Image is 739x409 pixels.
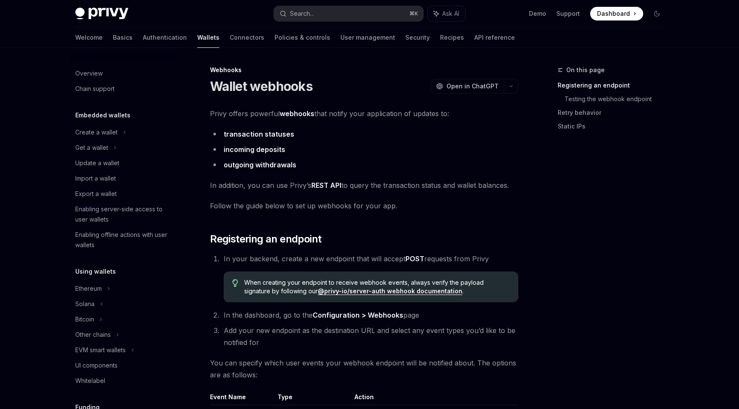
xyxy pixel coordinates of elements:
[210,357,518,381] span: You can specify which user events your webhook endpoint will be notified about. The options are a...
[210,66,518,74] div: Webhooks
[210,179,518,191] span: In addition, you can use Privy’s to query the transaction status and wallet balances.
[75,158,119,168] div: Update a wallet
[224,161,296,169] a: outgoing withdrawals
[75,330,111,340] div: Other chains
[75,8,128,20] img: dark logo
[68,202,178,227] a: Enabling server-side access to user wallets
[210,79,313,94] h1: Wallet webhooks
[210,200,518,212] span: Follow the guide below to set up webhooks for your app.
[566,65,605,75] span: On this page
[75,376,105,386] div: Whitelabel
[75,143,108,153] div: Get a wallet
[75,68,103,79] div: Overview
[75,173,116,184] div: Import a wallet
[75,84,115,94] div: Chain support
[446,82,499,91] span: Open in ChatGPT
[68,81,178,96] a: Chain support
[274,6,423,21] button: Search...⌘K
[442,9,459,18] span: Ask AI
[474,27,515,48] a: API reference
[75,204,173,225] div: Enabling server-side access to user wallets
[405,254,424,263] strong: POST
[244,278,510,295] span: When creating your endpoint to receive webhook events, always verify the payload signature by fol...
[650,7,664,20] button: Toggle dark mode
[232,279,238,287] svg: Tip
[275,27,330,48] a: Policies & controls
[210,393,274,405] th: Event Name
[75,299,95,309] div: Solana
[313,311,403,319] strong: Configuration > Webhooks
[590,7,643,20] a: Dashboard
[405,27,430,48] a: Security
[290,9,314,19] div: Search...
[431,79,504,93] button: Open in ChatGPT
[351,393,518,405] th: Action
[556,9,580,18] a: Support
[68,66,178,81] a: Overview
[68,186,178,202] a: Export a wallet
[68,227,178,253] a: Enabling offline actions with user wallets
[210,232,321,246] span: Registering an endpoint
[75,314,94,324] div: Bitcoin
[565,92,671,106] a: Testing the webhook endpoint
[529,9,546,18] a: Demo
[75,345,126,355] div: EVM smart wallets
[75,266,116,277] h5: Using wallets
[210,108,518,120] span: Privy offers powerful that notify your application of updates to:
[113,27,133,48] a: Basics
[558,106,671,120] a: Retry behavior
[68,171,178,186] a: Import a wallet
[318,287,462,295] a: @privy-io/server-auth webhook documentation
[340,27,395,48] a: User management
[75,110,130,120] h5: Embedded wallets
[558,120,671,133] a: Static IPs
[440,27,464,48] a: Recipes
[311,181,341,190] a: REST API
[75,27,103,48] a: Welcome
[280,109,314,118] strong: webhooks
[224,130,294,139] a: transaction statuses
[428,6,465,21] button: Ask AI
[597,9,630,18] span: Dashboard
[75,360,118,371] div: UI components
[409,10,418,17] span: ⌘ K
[197,27,219,48] a: Wallets
[230,27,264,48] a: Connectors
[75,127,118,137] div: Create a wallet
[224,145,285,154] a: incoming deposits
[75,189,117,199] div: Export a wallet
[274,393,351,405] th: Type
[224,254,489,263] span: In your backend, create a new endpoint that will accept requests from Privy
[224,326,515,347] span: Add your new endpoint as the destination URL and select any event types you’d like to be notified...
[68,373,178,389] a: Whitelabel
[68,155,178,171] a: Update a wallet
[224,311,419,319] span: In the dashboard, go to the page
[68,358,178,373] a: UI components
[143,27,187,48] a: Authentication
[75,230,173,250] div: Enabling offline actions with user wallets
[75,283,102,294] div: Ethereum
[558,79,671,92] a: Registering an endpoint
